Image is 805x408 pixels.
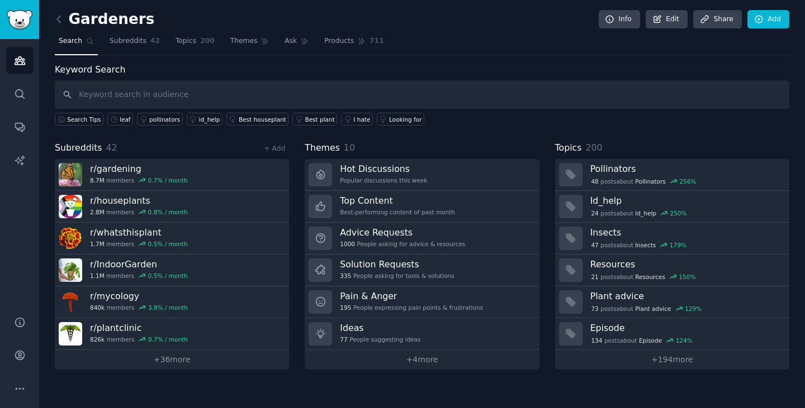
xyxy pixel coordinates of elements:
a: id_help [187,113,222,126]
a: Best houseplant [226,113,289,126]
h3: Solution Requests [340,258,454,270]
div: 124 % [676,337,693,344]
div: 0.7 % / month [148,176,188,184]
a: r/whatsthisplant1.7Mmembers0.5% / month [55,223,289,255]
h3: Hot Discussions [340,163,427,175]
a: Plant advice73postsaboutPlant advice129% [555,286,789,318]
span: 24 [591,209,598,217]
a: Themes [226,32,273,55]
img: IndoorGarden [59,258,82,282]
span: 335 [340,272,351,280]
h3: Insects [590,227,782,238]
a: Looking for [377,113,424,126]
a: Info [599,10,640,29]
span: Resources [635,273,665,281]
span: 47 [591,241,598,249]
a: Advice Requests1000People asking for advice & resources [305,223,539,255]
h3: Pollinators [590,163,782,175]
a: leaf [107,113,133,126]
a: Add [747,10,789,29]
button: Search Tips [55,113,103,126]
h3: Episode [590,322,782,334]
span: 42 [150,36,160,46]
h3: Id_help [590,195,782,207]
span: 200 [200,36,215,46]
a: Ask [281,32,312,55]
div: members [90,304,188,311]
span: 1.1M [90,272,105,280]
span: 77 [340,335,347,343]
span: 195 [340,304,351,311]
div: 250 % [670,209,686,217]
h3: Ideas [340,322,420,334]
div: 129 % [685,305,702,313]
span: 1.7M [90,240,105,248]
a: Subreddits42 [106,32,164,55]
span: Ask [285,36,297,46]
span: 2.8M [90,208,105,216]
span: Subreddits [110,36,146,46]
label: Keyword Search [55,64,125,75]
h2: Gardeners [55,11,154,28]
a: Pain & Anger195People expressing pain points & frustrations [305,286,539,318]
span: Themes [230,36,258,46]
span: 200 [585,142,602,153]
span: Search [59,36,82,46]
span: Themes [305,141,340,155]
a: Solution Requests335People asking for tools & solutions [305,255,539,286]
span: 21 [591,273,598,281]
a: Best plant [292,113,337,126]
a: r/mycology840kmembers3.8% / month [55,286,289,318]
h3: Plant advice [590,290,782,302]
a: Search [55,32,98,55]
a: Ideas77People suggesting ideas [305,318,539,350]
div: post s about [590,240,688,250]
a: +4more [305,350,539,369]
a: + Add [264,145,285,152]
div: pollinators [149,116,180,123]
span: Pollinators [635,177,666,185]
div: 0.5 % / month [148,272,188,280]
h3: Top Content [340,195,455,207]
div: Popular discussions this week [340,176,427,184]
a: Edit [646,10,688,29]
img: gardening [59,163,82,186]
input: Keyword search in audience [55,80,789,109]
div: 256 % [679,177,696,185]
div: Best houseplant [239,116,286,123]
span: 840k [90,304,105,311]
span: Plant advice [635,305,671,313]
a: Top ContentBest-performing content of past month [305,191,539,223]
span: 42 [106,142,117,153]
img: whatsthisplant [59,227,82,250]
span: Topics [555,141,582,155]
span: 826k [90,335,105,343]
span: 10 [344,142,355,153]
a: Episode134postsaboutEpisode124% [555,318,789,350]
span: 711 [370,36,384,46]
img: GummySearch logo [7,10,32,30]
div: Looking for [389,116,422,123]
a: Pollinators48postsaboutPollinators256% [555,159,789,191]
span: Search Tips [67,116,101,123]
div: 3.8 % / month [148,304,188,311]
h3: r/ plantclinic [90,322,188,334]
h3: r/ houseplants [90,195,188,207]
a: Share [693,10,741,29]
a: Products711 [320,32,387,55]
div: People asking for advice & resources [340,240,465,248]
div: post s about [590,335,694,345]
div: People asking for tools & solutions [340,272,454,280]
span: 1000 [340,240,355,248]
span: 8.7M [90,176,105,184]
h3: Advice Requests [340,227,465,238]
div: members [90,208,188,216]
a: +36more [55,350,289,369]
a: Topics200 [172,32,219,55]
a: r/plantclinic826kmembers0.7% / month [55,318,289,350]
span: Products [324,36,354,46]
div: members [90,335,188,343]
span: 48 [591,177,598,185]
div: Best plant [305,116,334,123]
span: Id_help [635,209,656,217]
